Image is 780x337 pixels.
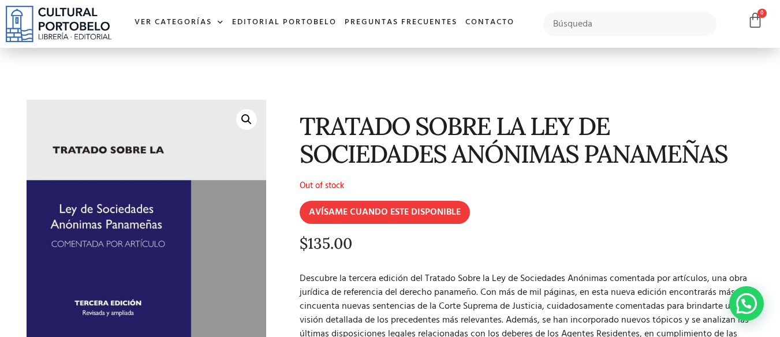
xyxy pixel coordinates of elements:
[300,201,470,224] input: AVÍSAME CUANDO ESTE DISPONIBLE
[300,113,751,167] h1: TRATADO SOBRE LA LEY DE SOCIEDADES ANÓNIMAS PANAMEÑAS
[757,9,767,18] span: 0
[341,10,461,35] a: Preguntas frecuentes
[236,109,257,130] a: 🔍
[543,12,717,36] input: Búsqueda
[461,10,518,35] a: Contacto
[130,10,228,35] a: Ver Categorías
[300,234,352,253] bdi: 135.00
[300,179,751,193] p: Out of stock
[747,12,763,29] a: 0
[300,234,308,253] span: $
[228,10,341,35] a: Editorial Portobelo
